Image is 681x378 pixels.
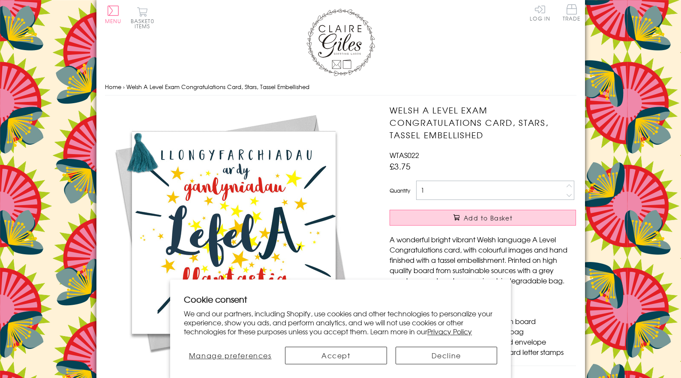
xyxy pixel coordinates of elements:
button: Add to Basket [390,210,576,226]
a: Trade [563,4,581,23]
h1: Welsh A Level Exam Congratulations Card, Stars, Tassel Embellished [390,104,576,141]
a: Privacy Policy [427,326,472,336]
span: Manage preferences [189,350,272,360]
p: A wonderful bright vibrant Welsh language A Level Congratulations card, with colourful images and... [390,234,576,286]
span: 0 items [135,17,154,30]
img: Claire Giles Greetings Cards [306,9,375,76]
span: Add to Basket [464,214,513,222]
span: Welsh A Level Exam Congratulations Card, Stars, Tassel Embellished [126,83,309,91]
label: Quantity [390,187,410,194]
button: Accept [285,347,387,364]
span: WTAS022 [390,150,419,160]
a: Home [105,83,121,91]
a: Log In [530,4,550,21]
button: Manage preferences [184,347,276,364]
nav: breadcrumbs [105,78,576,96]
button: Menu [105,6,122,24]
button: Decline [396,347,497,364]
p: We and our partners, including Shopify, use cookies and other technologies to personalize your ex... [184,309,497,336]
span: Menu [105,17,122,25]
span: Trade [563,4,581,21]
span: › [123,83,125,91]
span: £3.75 [390,160,411,172]
h2: Cookie consent [184,293,497,305]
img: Welsh A Level Exam Congratulations Card, Stars, Tassel Embellished [105,104,362,361]
button: Basket0 items [131,7,154,29]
